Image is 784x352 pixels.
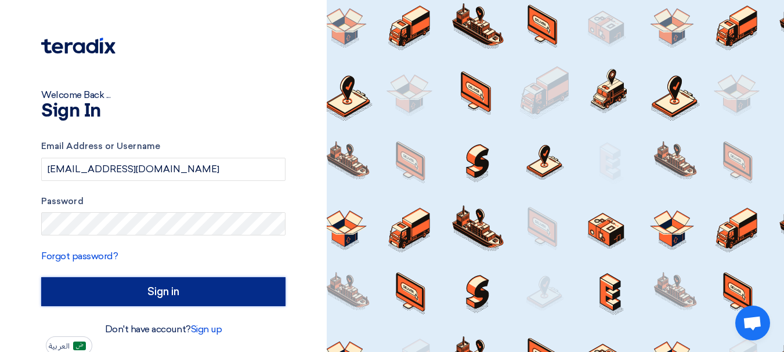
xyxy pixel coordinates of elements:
div: Open chat [735,306,770,340]
div: Welcome Back ... [41,88,286,102]
input: Enter your business email or username [41,158,286,181]
a: Forgot password? [41,251,118,262]
span: العربية [49,342,70,350]
label: Password [41,195,286,208]
a: Sign up [191,324,222,335]
img: Teradix logo [41,38,115,54]
h1: Sign In [41,102,286,121]
label: Email Address or Username [41,140,286,153]
div: Don't have account? [41,322,286,336]
input: Sign in [41,277,286,306]
img: ar-AR.png [73,342,86,350]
